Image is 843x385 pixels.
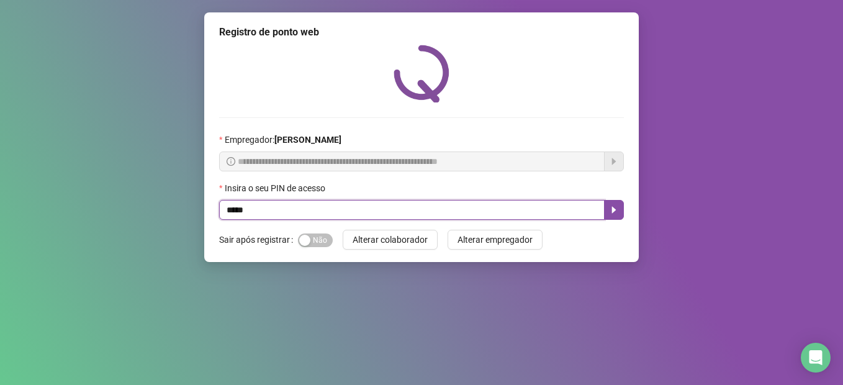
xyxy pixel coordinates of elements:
label: Insira o seu PIN de acesso [219,181,333,195]
strong: [PERSON_NAME] [274,135,341,145]
div: Open Intercom Messenger [801,343,831,373]
span: info-circle [227,157,235,166]
span: caret-right [609,205,619,215]
span: Empregador : [225,133,341,147]
span: Alterar empregador [458,233,533,247]
button: Alterar colaborador [343,230,438,250]
div: Registro de ponto web [219,25,624,40]
button: Alterar empregador [448,230,543,250]
span: Alterar colaborador [353,233,428,247]
label: Sair após registrar [219,230,298,250]
img: QRPoint [394,45,449,102]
